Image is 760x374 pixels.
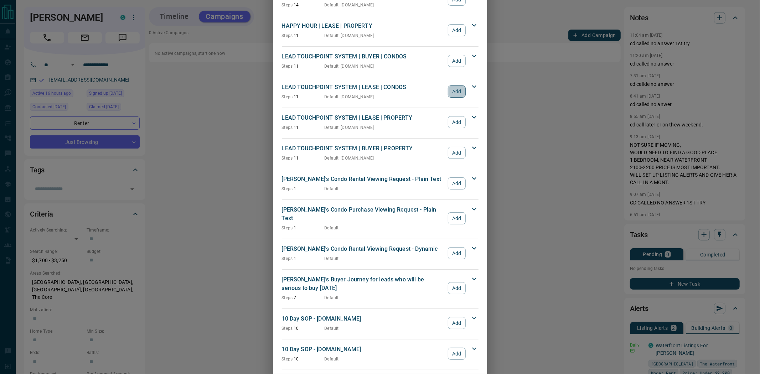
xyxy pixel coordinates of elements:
[448,177,465,189] button: Add
[282,225,294,230] span: Steps:
[448,55,465,67] button: Add
[325,2,374,8] p: Default : [DOMAIN_NAME]
[448,247,465,259] button: Add
[282,345,445,354] p: 10 Day SOP - [DOMAIN_NAME]
[448,24,465,36] button: Add
[282,255,325,262] p: 1
[282,295,294,300] span: Steps:
[325,225,339,231] p: Default
[325,325,339,332] p: Default
[282,114,445,122] p: LEAD TOUCHPOINT SYSTEM | LEASE | PROPERTY
[325,94,374,100] p: Default : [DOMAIN_NAME]
[325,186,339,192] p: Default
[448,116,465,128] button: Add
[325,155,374,161] p: Default : [DOMAIN_NAME]
[282,82,479,102] div: LEAD TOUCHPOINT SYSTEM | LEASE | CONDOSSteps:11Default: [DOMAIN_NAME]Add
[282,112,479,132] div: LEAD TOUCHPOINT SYSTEM | LEASE | PROPERTYSteps:11Default: [DOMAIN_NAME]Add
[282,274,479,302] div: [PERSON_NAME]'s Buyer Journey for leads who will be serious to buy [DATE]Steps:7DefaultAdd
[282,22,445,30] p: HAPPY HOUR | LEASE | PROPERTY
[282,325,325,332] p: 10
[448,212,465,224] button: Add
[282,63,325,69] p: 11
[282,315,445,323] p: 10 Day SOP - [DOMAIN_NAME]
[282,83,445,92] p: LEAD TOUCHPOINT SYSTEM | LEASE | CONDOS
[282,243,479,263] div: [PERSON_NAME]'s Condo Rental Viewing Request - DynamicSteps:1DefaultAdd
[282,51,479,71] div: LEAD TOUCHPOINT SYSTEM | BUYER | CONDOSSteps:11Default: [DOMAIN_NAME]Add
[282,94,294,99] span: Steps:
[282,245,445,253] p: [PERSON_NAME]'s Condo Rental Viewing Request - Dynamic
[282,256,294,261] span: Steps:
[282,144,445,153] p: LEAD TOUCHPOINT SYSTEM | BUYER | PROPERTY
[325,295,339,301] p: Default
[282,155,325,161] p: 11
[448,317,465,329] button: Add
[282,124,325,131] p: 11
[282,275,445,292] p: [PERSON_NAME]'s Buyer Journey for leads who will be serious to buy [DATE]
[282,32,325,39] p: 11
[282,52,445,61] p: LEAD TOUCHPOINT SYSTEM | BUYER | CONDOS
[448,348,465,360] button: Add
[282,64,294,69] span: Steps:
[282,156,294,161] span: Steps:
[282,204,479,233] div: [PERSON_NAME]'s Condo Purchase Viewing Request - Plain TextSteps:1DefaultAdd
[448,85,465,98] button: Add
[282,356,325,362] p: 10
[282,357,294,362] span: Steps:
[448,282,465,294] button: Add
[282,20,479,40] div: HAPPY HOUR | LEASE | PROPERTYSteps:11Default: [DOMAIN_NAME]Add
[325,124,374,131] p: Default : [DOMAIN_NAME]
[282,2,294,7] span: Steps:
[282,125,294,130] span: Steps:
[282,33,294,38] span: Steps:
[282,2,325,8] p: 14
[282,186,325,192] p: 1
[282,143,479,163] div: LEAD TOUCHPOINT SYSTEM | BUYER | PROPERTYSteps:11Default: [DOMAIN_NAME]Add
[282,326,294,331] span: Steps:
[282,206,445,223] p: [PERSON_NAME]'s Condo Purchase Viewing Request - Plain Text
[448,147,465,159] button: Add
[282,186,294,191] span: Steps:
[282,173,479,193] div: [PERSON_NAME]'s Condo Rental Viewing Request - Plain TextSteps:1DefaultAdd
[282,94,325,100] p: 11
[325,32,374,39] p: Default : [DOMAIN_NAME]
[282,313,479,333] div: 10 Day SOP - [DOMAIN_NAME]Steps:10DefaultAdd
[325,356,339,362] p: Default
[282,295,325,301] p: 7
[282,344,479,364] div: 10 Day SOP - [DOMAIN_NAME]Steps:10DefaultAdd
[325,255,339,262] p: Default
[282,175,445,183] p: [PERSON_NAME]'s Condo Rental Viewing Request - Plain Text
[325,63,374,69] p: Default : [DOMAIN_NAME]
[282,225,325,231] p: 1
